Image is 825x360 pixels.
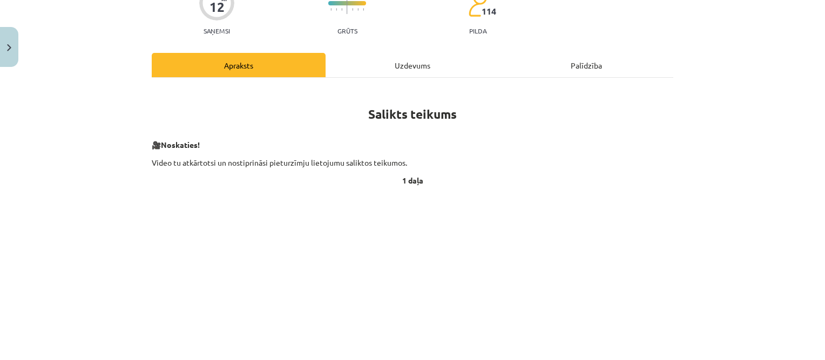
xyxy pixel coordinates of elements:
[357,8,359,11] img: icon-short-line-57e1e144782c952c97e751825c79c345078a6d821885a25fce030b3d8c18986b.svg
[326,53,499,77] div: Uzdevums
[499,53,673,77] div: Palīdzība
[336,8,337,11] img: icon-short-line-57e1e144782c952c97e751825c79c345078a6d821885a25fce030b3d8c18986b.svg
[152,157,673,168] p: Video tu atkārtotsi un nostiprināsi pieturzīmju lietojumu saliktos teikumos.
[469,27,486,35] p: pilda
[152,139,673,151] p: 🎥
[152,53,326,77] div: Apraksts
[482,6,496,16] span: 114
[341,8,342,11] img: icon-short-line-57e1e144782c952c97e751825c79c345078a6d821885a25fce030b3d8c18986b.svg
[402,175,423,185] strong: 1 daļa
[330,8,332,11] img: icon-short-line-57e1e144782c952c97e751825c79c345078a6d821885a25fce030b3d8c18986b.svg
[352,8,353,11] img: icon-short-line-57e1e144782c952c97e751825c79c345078a6d821885a25fce030b3d8c18986b.svg
[363,8,364,11] img: icon-short-line-57e1e144782c952c97e751825c79c345078a6d821885a25fce030b3d8c18986b.svg
[7,44,11,51] img: icon-close-lesson-0947bae3869378f0d4975bcd49f059093ad1ed9edebbc8119c70593378902aed.svg
[337,27,357,35] p: Grūts
[161,140,200,150] strong: Noskaties!
[368,106,457,122] strong: Salikts teikums
[199,27,234,35] p: Saņemsi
